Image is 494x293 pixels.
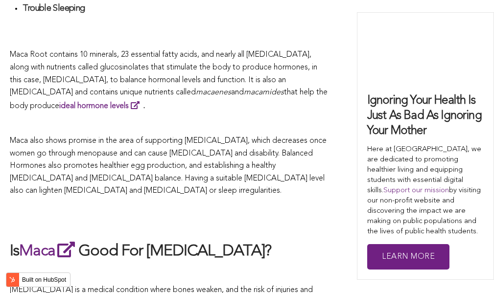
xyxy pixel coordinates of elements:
span: macaenes [196,89,231,96]
a: Maca [19,244,78,259]
strong: . [59,102,145,110]
iframe: Chat Widget [445,246,494,293]
label: Built on HubSpot [18,273,70,286]
a: ideal hormone levels [59,102,143,110]
span: that help the body produce [10,89,328,110]
span: Maca also shows promise in the area of supporting [MEDICAL_DATA], which decreases once women go t... [10,137,327,195]
span: Maca Root contains 10 minerals, 23 essential fatty acids, and nearly all [MEDICAL_DATA], along wi... [10,51,317,96]
h2: Is Good For [MEDICAL_DATA]? [10,240,328,262]
h4: Trouble Sleeping [23,3,328,14]
button: Built on HubSpot [6,272,71,287]
span: and [231,89,244,96]
img: HubSpot sprocket logo [6,274,18,286]
span: macamides [244,89,284,96]
a: Learn More [367,244,449,270]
